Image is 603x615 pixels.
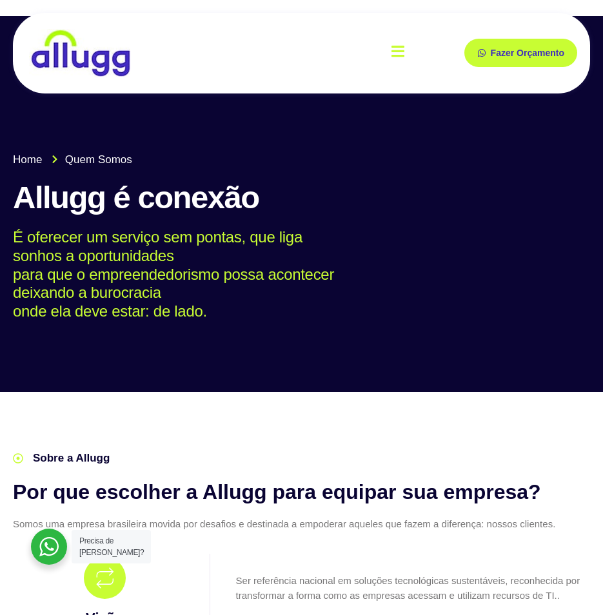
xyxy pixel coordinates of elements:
a: Fazer Orçamento [464,39,577,67]
p: Somos uma empresa brasileira movida por desafios e destinada a empoderar aqueles que fazem a dife... [13,517,590,532]
span: Fazer Orçamento [491,48,564,57]
span: Precisa de [PERSON_NAME]? [79,536,144,557]
button: open-menu [391,35,404,71]
span: . [557,590,560,601]
h2: Por que escolher a Allugg para equipar sua empresa? [13,480,590,504]
img: locação de TI é Allugg [29,29,132,77]
span: Quem Somos [62,151,132,168]
span: Sobre a Allugg [30,450,110,467]
span: Ser referência nacional em soluções tecnológicas sustentáveis, reconhecida por transformar a form... [236,575,580,601]
p: É oferecer um serviço sem pontas, que liga sonhos a oportunidades para que o empreendedorismo pos... [13,228,335,321]
h1: Allugg é conexão [13,181,354,215]
span: Home [13,151,42,168]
